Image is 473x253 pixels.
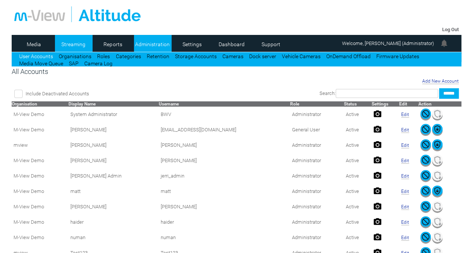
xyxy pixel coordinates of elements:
[374,187,381,194] img: camera24.png
[401,143,409,148] a: Edit
[401,173,409,179] a: Edit
[134,39,170,50] a: Administration
[70,142,106,148] span: Contact Method: SMS
[55,39,91,50] a: Streaming
[252,39,289,50] a: Support
[420,155,431,165] img: user-active-green-icon.svg
[374,156,381,164] img: camera24.png
[97,53,110,59] a: Roles
[159,101,179,107] a: Username
[290,214,344,230] td: Administrator
[344,107,372,122] td: Active
[249,53,276,59] a: Dock server
[161,158,197,163] span: Jerri
[432,207,443,212] a: MFA Not Set
[420,232,431,242] img: user-active-green-icon.svg
[420,238,431,243] a: Deactivate
[432,124,443,134] img: mfa-shield-green-icon.svg
[94,39,131,50] a: Reports
[70,111,117,117] span: Contact Method: None
[290,122,344,137] td: General User
[374,110,381,117] img: camera24.png
[342,41,434,46] span: Welcome, [PERSON_NAME] (Administrator)
[432,170,443,181] img: mfa-shield-white-icon.svg
[19,60,63,66] a: Media Move Queue
[14,158,44,163] span: M-View Demo
[420,222,431,228] a: Deactivate
[161,127,236,133] span: matt@mview.com.au
[401,112,409,117] a: Edit
[161,142,197,148] span: selina
[146,53,169,59] a: Retention
[420,185,431,196] img: user-active-green-icon.svg
[420,207,431,212] a: Deactivate
[70,173,122,179] span: Contact Method: SMS and Email
[401,204,409,210] a: Edit
[14,173,44,179] span: M-View Demo
[432,145,443,151] a: Reset MFA
[432,185,443,196] img: mfa-shield-green-icon.svg
[14,219,44,225] span: M-View Demo
[420,145,431,151] a: Deactivate
[173,39,210,50] a: Settings
[372,101,399,107] th: Settings
[374,172,381,179] img: camera24.png
[344,168,372,184] td: Active
[70,235,85,240] span: Contact Method: SMS and Email
[344,199,372,214] td: Active
[161,219,174,225] span: haider
[420,170,431,181] img: user-active-green-icon.svg
[376,53,419,59] a: Firmware Updates
[290,199,344,214] td: Administrator
[84,60,113,66] a: Camera Log
[213,39,249,50] a: Dashboard
[290,153,344,168] td: Administrator
[374,202,381,210] img: camera24.png
[399,101,418,107] th: Edit
[222,53,243,59] a: Cameras
[19,53,53,59] a: User Accounts
[420,108,431,119] img: user-active-green-icon.svg
[26,91,89,96] span: Include Deactivated Accounts
[432,222,443,228] a: MFA Not Set
[161,173,184,179] span: jerri_admin
[14,111,44,117] span: M-View Demo
[401,158,409,164] a: Edit
[432,114,443,120] a: MFA Not Set
[70,158,106,163] span: Contact Method: SMS and Email
[161,111,171,117] span: BWV
[432,238,443,243] a: MFA Not Set
[418,101,461,107] th: Action
[432,232,443,242] img: mfa-shield-white-icon.svg
[432,161,443,166] a: MFA Not Set
[420,124,431,134] img: user-active-green-icon.svg
[401,189,409,194] a: Edit
[344,214,372,230] td: Active
[374,233,381,241] img: camera24.png
[290,107,344,122] td: Administrator
[401,235,409,241] a: Edit
[420,130,431,136] a: Deactivate
[12,101,37,107] a: Organisation
[70,204,106,209] span: Contact Method: SMS and Email
[374,218,381,225] img: camera24.png
[326,53,370,59] a: OnDemand Offload
[69,60,79,66] a: SAP
[401,127,409,133] a: Edit
[440,39,449,48] img: bell24.png
[70,188,81,194] span: Contact Method: SMS and Email
[161,188,171,194] span: matt
[14,188,44,194] span: M-View Demo
[420,176,431,182] a: Deactivate
[14,204,44,209] span: M-View Demo
[70,127,106,133] span: Contact Method: Email
[344,137,372,153] td: Active
[15,39,52,50] a: Media
[68,101,96,107] a: Display Name
[59,53,91,59] a: Organisations
[432,176,443,182] a: MFA Not Set
[174,88,459,99] div: Search:
[420,191,431,197] a: Deactivate
[290,230,344,245] td: Administrator
[161,204,197,209] span: josh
